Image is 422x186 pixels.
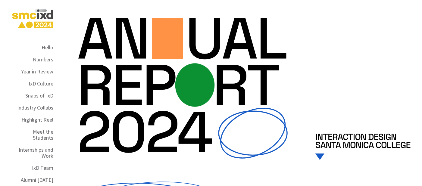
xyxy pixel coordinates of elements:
[17,105,53,111] div: Industry Collabs
[21,117,53,123] div: Highlight Reel
[12,144,53,162] a: Internships and Work
[12,8,53,29] img: SMC IxD 2024 Annual Report Logo
[33,54,53,66] a: Numbers
[21,69,53,75] div: Year in Review
[21,66,53,78] a: Year in Review
[32,165,53,171] div: IxD Team
[17,102,53,114] a: Industry Collabs
[12,126,53,144] a: Meet the Students
[33,57,53,63] div: Numbers
[21,114,53,126] a: Highlight Reel
[21,174,53,186] a: Alumni [DATE]
[32,162,53,174] a: IxD Team
[25,90,53,102] a: Snaps of IxD
[25,93,53,99] div: Snaps of IxD
[12,129,53,141] div: Meet the Students
[29,78,53,90] a: IxD Culture
[12,147,53,159] div: Internships and Work
[42,42,53,54] a: Hello
[29,81,53,87] div: IxD Culture
[21,177,53,183] div: Alumni [DATE]
[42,45,53,51] div: Hello
[68,8,300,168] img: Title graphic for the 2024 annual report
